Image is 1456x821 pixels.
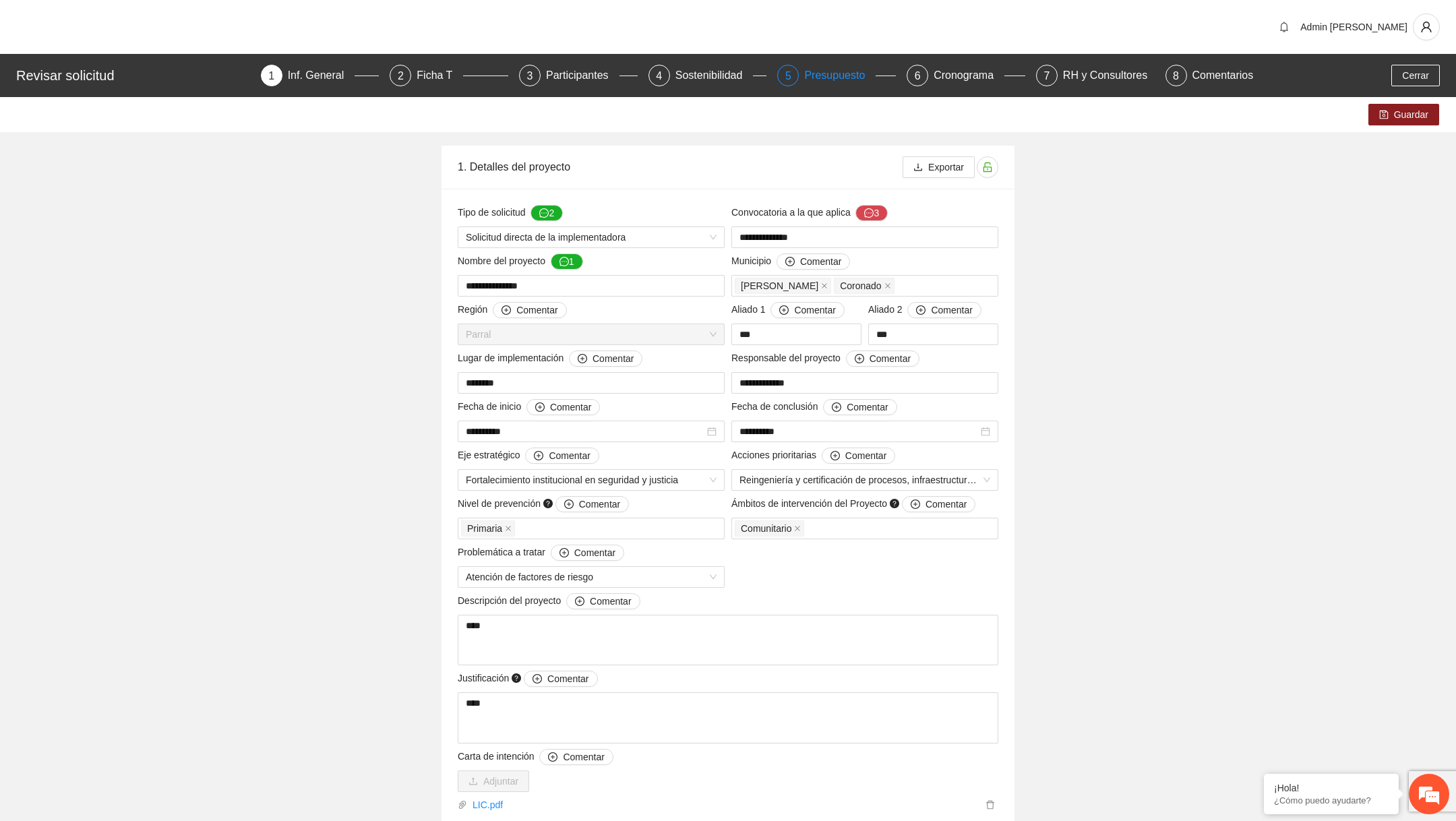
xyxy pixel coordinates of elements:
[526,399,600,415] button: Fecha de inicio
[868,302,981,318] span: Aliado 2
[467,797,982,812] a: LIC.pdf
[466,567,717,587] span: Atención de factores de riesgo
[785,257,795,268] span: plus-circle
[527,70,533,82] span: 3
[1043,70,1050,82] span: 7
[547,671,588,686] span: Comentar
[855,354,864,365] span: plus-circle
[741,278,818,293] span: [PERSON_NAME]
[519,65,638,86] div: 3Participantes
[1173,70,1179,82] span: 8
[1274,795,1389,805] p: ¿Cómo puedo ayudarte?
[458,448,599,464] span: Eje estratégico
[911,499,920,510] span: plus-circle
[505,525,512,532] span: close
[549,448,590,463] span: Comentar
[977,156,998,178] button: unlock
[1391,65,1440,86] button: Cerrar
[902,496,975,512] button: Ámbitos de intervención del Proyecto question-circle
[466,470,717,490] span: Fortalecimiento institucional en seguridad y justicia
[735,278,831,294] span: Balleza
[1165,65,1254,86] div: 8Comentarios
[675,65,754,86] div: Sostenibilidad
[1273,16,1295,38] button: bell
[551,545,624,561] button: Problemática a tratar
[855,205,888,221] button: Convocatoria a la que aplica
[551,253,583,270] button: Nombre del proyecto
[832,402,841,413] span: plus-circle
[569,351,642,367] button: Lugar de implementación
[731,351,919,367] span: Responsable del proyecto
[458,399,600,415] span: Fecha de inicio
[656,70,662,82] span: 4
[458,205,563,221] span: Tipo de solicitud
[530,205,563,221] button: Tipo de solicitud
[800,254,841,269] span: Comentar
[884,282,891,289] span: close
[493,302,566,318] button: Región
[458,776,529,787] span: uploadAdjuntar
[458,302,567,318] span: Región
[804,65,876,86] div: Presupuesto
[458,800,467,810] span: paper-clip
[466,227,717,247] span: Solicitud directa de la implementadora
[794,303,835,317] span: Comentar
[458,351,642,367] span: Lugar de implementación
[903,156,975,178] button: downloadExportar
[533,674,542,685] span: plus-circle
[458,253,583,270] span: Nombre del proyecto
[846,351,919,367] button: Responsable del proyecto
[563,750,604,764] span: Comentar
[847,400,888,415] span: Comentar
[794,525,801,532] span: close
[1274,22,1294,32] span: bell
[512,673,521,683] span: question-circle
[1192,65,1254,86] div: Comentarios
[458,671,598,687] span: Justificación
[461,520,515,537] span: Primaria
[559,257,569,268] span: message
[458,545,624,561] span: Problemática a tratar
[915,70,921,82] span: 6
[458,749,613,765] span: Carta de intención
[566,593,640,609] button: Descripción del proyecto
[977,162,998,173] span: unlock
[928,160,964,175] span: Exportar
[934,65,1004,86] div: Cronograma
[458,593,640,609] span: Descripción del proyecto
[864,208,874,219] span: message
[913,162,923,173] span: download
[261,65,380,86] div: 1Inf. General
[731,496,975,512] span: Ámbitos de intervención del Proyecto
[548,752,557,763] span: plus-circle
[982,797,998,812] button: delete
[926,497,967,512] span: Comentar
[458,770,529,792] button: uploadAdjuntar
[1300,22,1407,32] span: Admin [PERSON_NAME]
[16,65,253,86] div: Revisar solicitud
[575,597,584,607] span: plus-circle
[840,278,882,293] span: Coronado
[579,497,620,512] span: Comentar
[777,253,850,270] button: Municipio
[555,496,629,512] button: Nivel de prevención question-circle
[777,65,896,86] div: 5Presupuesto
[268,70,274,82] span: 1
[467,521,502,536] span: Primaria
[834,278,894,294] span: Coronado
[458,496,629,512] span: Nivel de prevención
[593,351,634,366] span: Comentar
[525,448,599,464] button: Eje estratégico
[564,499,574,510] span: plus-circle
[417,65,463,86] div: Ficha T
[288,65,355,86] div: Inf. General
[458,148,903,186] div: 1. Detalles del proyecto
[539,208,549,219] span: message
[546,65,619,86] div: Participantes
[559,548,569,559] span: plus-circle
[735,520,804,537] span: Comunitario
[821,282,828,289] span: close
[823,399,897,415] button: Fecha de conclusión
[907,302,981,318] button: Aliado 2
[870,351,911,366] span: Comentar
